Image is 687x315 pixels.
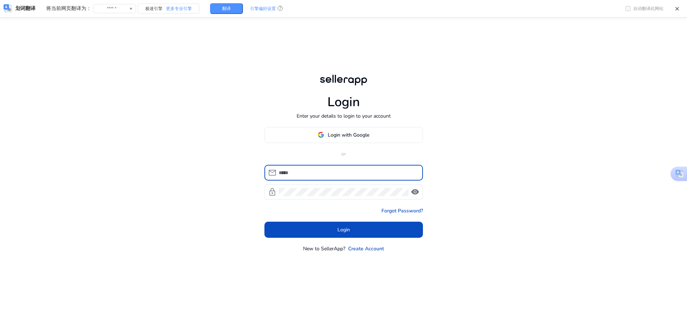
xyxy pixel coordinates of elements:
[268,188,277,196] span: lock
[318,132,324,138] img: google-logo.svg
[303,245,345,252] p: New to SellerApp?
[264,127,423,143] button: Login with Google
[348,245,384,252] a: Create Account
[297,112,391,120] p: Enter your details to login to your account
[268,168,277,177] span: mail
[337,226,350,233] span: Login
[264,150,423,158] p: or
[264,222,423,238] button: Login
[327,94,360,110] h1: Login
[411,188,419,196] span: visibility
[381,207,423,215] a: Forgot Password?
[328,131,369,139] span: Login with Google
